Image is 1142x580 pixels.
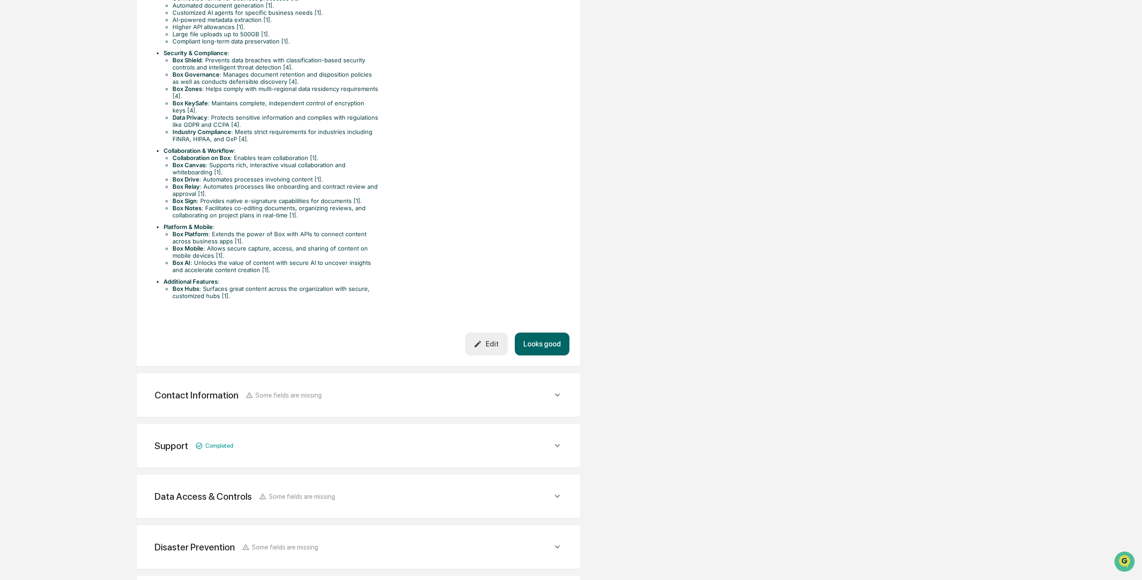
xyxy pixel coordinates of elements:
[89,152,108,159] span: Pylon
[172,259,190,266] strong: Box AI
[172,245,203,252] strong: Box Mobile
[164,278,218,285] strong: Additional Features
[164,147,379,219] li: :
[515,333,569,355] button: Looks good
[9,19,163,33] p: How can we help?
[164,49,228,56] strong: Security & Compliance
[30,78,113,85] div: We're available if you need us!
[5,126,60,143] a: 🔎Data Lookup
[61,109,115,126] a: 🗄️Attestations
[147,384,569,406] div: Contact InformationSome fields are missing
[172,230,379,245] li: : Extends the power of Box with APIs to connect content across business apps [1].
[172,38,379,45] li: Compliant long-term data preservation [1].
[164,223,379,273] li: :
[172,154,379,161] li: : Enables team collaboration [1].
[172,9,379,16] li: Customized AI agents for specific business needs [1].
[172,56,202,64] strong: Box Shield
[172,230,208,238] strong: Box Platform
[172,71,220,78] strong: Box Governance
[23,41,148,50] input: Clear
[18,113,58,122] span: Preclearance
[164,278,379,299] li: :
[172,100,379,114] li: : Maintains complete, independent control of encryption keys [4].
[172,128,231,135] strong: Industry Compliance
[172,2,379,9] li: Automated document generation [1].
[1113,550,1138,575] iframe: Open customer support
[465,333,508,355] button: Edit
[155,440,188,451] div: Support
[172,204,379,219] li: : Facilitates co-editing documents, organizing reviews, and collaborating on project plans in rea...
[172,30,379,38] li: Large file uploads up to 500GB [1].
[155,491,252,502] div: Data Access & Controls
[147,536,569,558] div: Disaster PreventionSome fields are missing
[172,161,206,169] strong: Box Canvas
[172,183,379,197] li: : Automates processes like onboarding and contract review and approval [1].
[172,197,197,204] strong: Box Sign
[172,16,379,23] li: AI-powered metadata extraction [1].
[30,69,147,78] div: Start new chat
[172,154,230,161] strong: Collaboration on Box
[147,485,569,507] div: Data Access & ControlsSome fields are missing
[155,390,238,401] div: Contact Information
[74,113,111,122] span: Attestations
[147,435,569,457] div: SupportCompleted
[164,223,213,230] strong: Platform & Mobile
[172,176,379,183] li: : Automates processes involving content [1].
[164,49,379,143] li: :
[172,114,207,121] strong: Data Privacy
[172,23,379,30] li: Higher API allowances [1].
[172,204,202,212] strong: Box Notes
[164,147,234,154] strong: Collaboration & Workflow
[172,71,379,85] li: : Manages document retention and disposition policies as well as conducts defensible discovery [4].
[172,285,379,299] li: : Surfaces great content across the organization with secure, customized hubs [1].
[152,71,163,82] button: Start new chat
[172,183,200,190] strong: Box Relay
[65,114,72,121] div: 🗄️
[9,131,16,138] div: 🔎
[172,85,202,92] strong: Box Zones
[172,114,379,128] li: : Protects sensitive information and complies with regulations like GDPR and CCPA [4].
[269,493,335,500] span: Some fields are missing
[172,100,208,107] strong: Box KeySafe
[9,114,16,121] div: 🖐️
[172,259,379,273] li: : Unlocks the value of content with secure AI to uncover insights and accelerate content creation...
[9,69,25,85] img: 1746055101610-c473b297-6a78-478c-a979-82029cc54cd1
[172,197,379,204] li: : Provides native e-signature capabilities for documents [1].
[172,85,379,100] li: : Helps comply with multi-regional data residency requirements [4].
[5,109,61,126] a: 🖐️Preclearance
[255,391,322,399] span: Some fields are missing
[155,541,235,553] div: Disaster Prevention
[172,161,379,176] li: : Supports rich, interactive visual collaboration and whiteboarding [1].
[18,130,56,139] span: Data Lookup
[205,442,233,449] span: Completed
[474,340,499,348] div: Edit
[172,285,199,292] strong: Box Hubs
[172,56,379,71] li: : Prevents data breaches with classification-based security controls and intelligent threat detec...
[172,128,379,143] li: : Meets strict requirements for industries including FINRA, HIPAA, and GxP [4].
[172,245,379,259] li: : Allows secure capture, access, and sharing of content on mobile devices [1].
[252,543,318,551] span: Some fields are missing
[172,176,199,183] strong: Box Drive
[63,151,108,159] a: Powered byPylon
